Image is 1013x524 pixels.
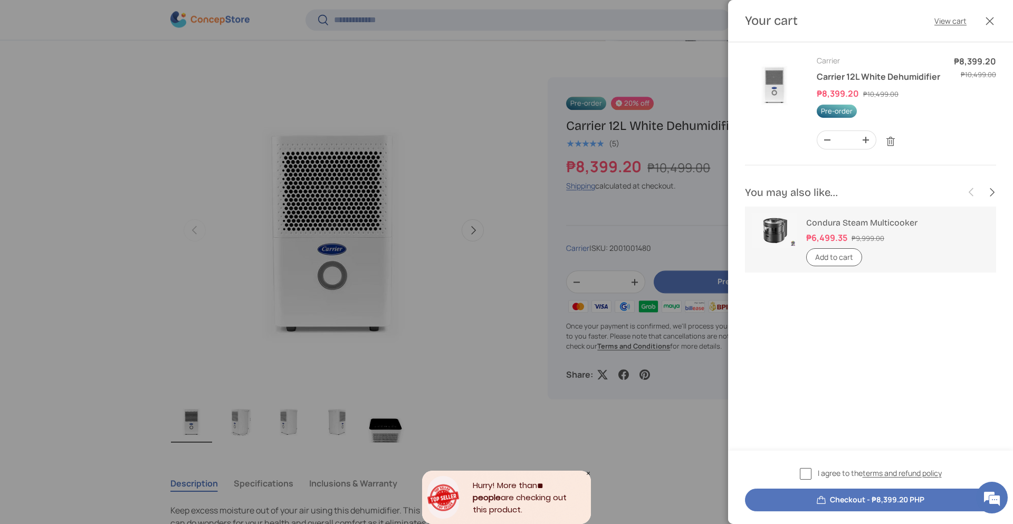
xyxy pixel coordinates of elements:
s: ₱10,499.00 [961,70,996,79]
div: Close [586,471,591,476]
a: terms and refund policy [863,468,942,478]
span: We are offline. Please leave us a message. [22,133,184,240]
a: View cart [934,15,967,26]
a: Remove [881,132,901,152]
h2: You may also like... [745,185,961,200]
div: Carrier [817,55,941,66]
h2: Your cart [745,13,798,29]
span: Pre-order [817,105,857,118]
dd: ₱8,399.20 [953,55,996,68]
s: ₱10,499.00 [863,89,899,99]
img: carrier-dehumidifier-12-liter-full-view-concepstore [745,55,804,114]
em: Submit [155,325,192,340]
a: Condura Steam Multicooker [806,218,918,228]
span: I agree to the [818,467,942,479]
div: Minimize live chat window [173,5,198,31]
button: Checkout - ₱8,399.20 PHP [745,489,996,511]
button: Add to cart [806,248,862,267]
input: Quantity [837,131,856,149]
textarea: Type your message and click 'Submit' [5,288,201,325]
dd: ₱8,399.20 [817,88,862,99]
div: Leave a message [55,59,177,73]
a: Carrier 12L White Dehumidifier [817,71,940,82]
